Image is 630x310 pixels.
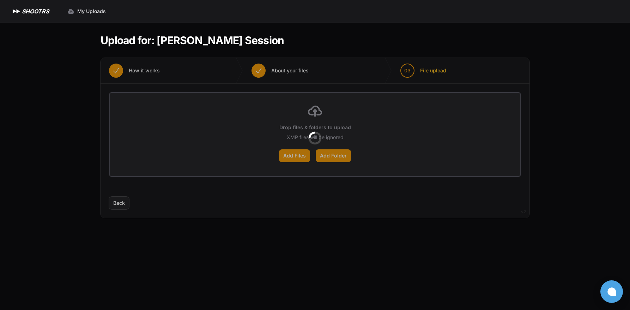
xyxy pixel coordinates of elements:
h1: Upload for: [PERSON_NAME] Session [101,34,284,47]
a: SHOOTRS SHOOTRS [11,7,49,16]
a: My Uploads [63,5,110,18]
button: Open chat window [600,280,623,303]
h1: SHOOTRS [22,7,49,16]
span: My Uploads [77,8,106,15]
img: SHOOTRS [11,7,22,16]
